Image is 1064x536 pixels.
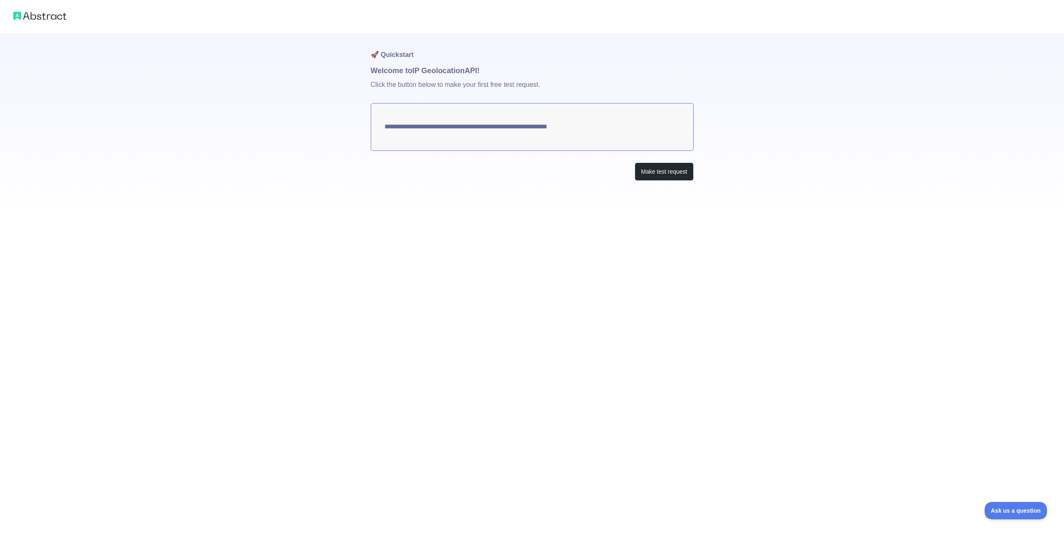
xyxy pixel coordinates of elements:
[371,33,694,65] h1: 🚀 Quickstart
[371,65,694,76] h1: Welcome to IP Geolocation API!
[371,76,694,103] p: Click the button below to make your first free test request.
[635,162,693,181] button: Make test request
[985,502,1047,519] iframe: Toggle Customer Support
[13,10,66,22] img: Abstract logo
